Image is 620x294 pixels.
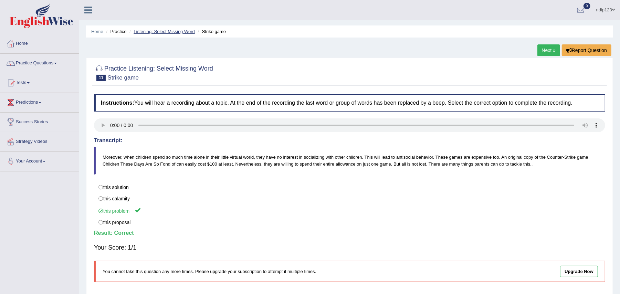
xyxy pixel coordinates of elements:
a: Home [0,34,79,51]
label: this proposal [94,217,605,228]
a: Practice Questions [0,54,79,71]
blockquote: Moreover, when children spend so much time alone in their little virtual world, they have no inte... [94,147,605,174]
h2: Practice Listening: Select Missing Word [94,64,213,81]
a: Listening: Select Missing Word [134,29,195,34]
h4: Transcript: [94,137,605,144]
span: 0 [584,3,590,9]
h4: You will hear a recording about a topic. At the end of the recording the last word or group of wo... [94,94,605,112]
a: Upgrade Now [560,266,598,277]
a: Strategy Videos [0,132,79,149]
div: Your Score: 1/1 [94,239,605,256]
label: this problem [94,204,605,217]
li: Strike game [196,28,226,35]
span: 11 [96,75,106,81]
a: Predictions [0,93,79,110]
label: this solution [94,181,605,193]
p: You cannot take this question any more times. Please upgrade your subscription to attempt it mult... [103,268,474,275]
small: Strike game [107,74,139,81]
h4: Result: [94,230,605,236]
a: Next » [537,44,560,56]
li: Practice [104,28,126,35]
button: Report Question [562,44,611,56]
a: Your Account [0,152,79,169]
b: Instructions: [101,100,134,106]
a: Success Stories [0,113,79,130]
label: this calamity [94,193,605,204]
a: Tests [0,73,79,91]
a: Home [91,29,103,34]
